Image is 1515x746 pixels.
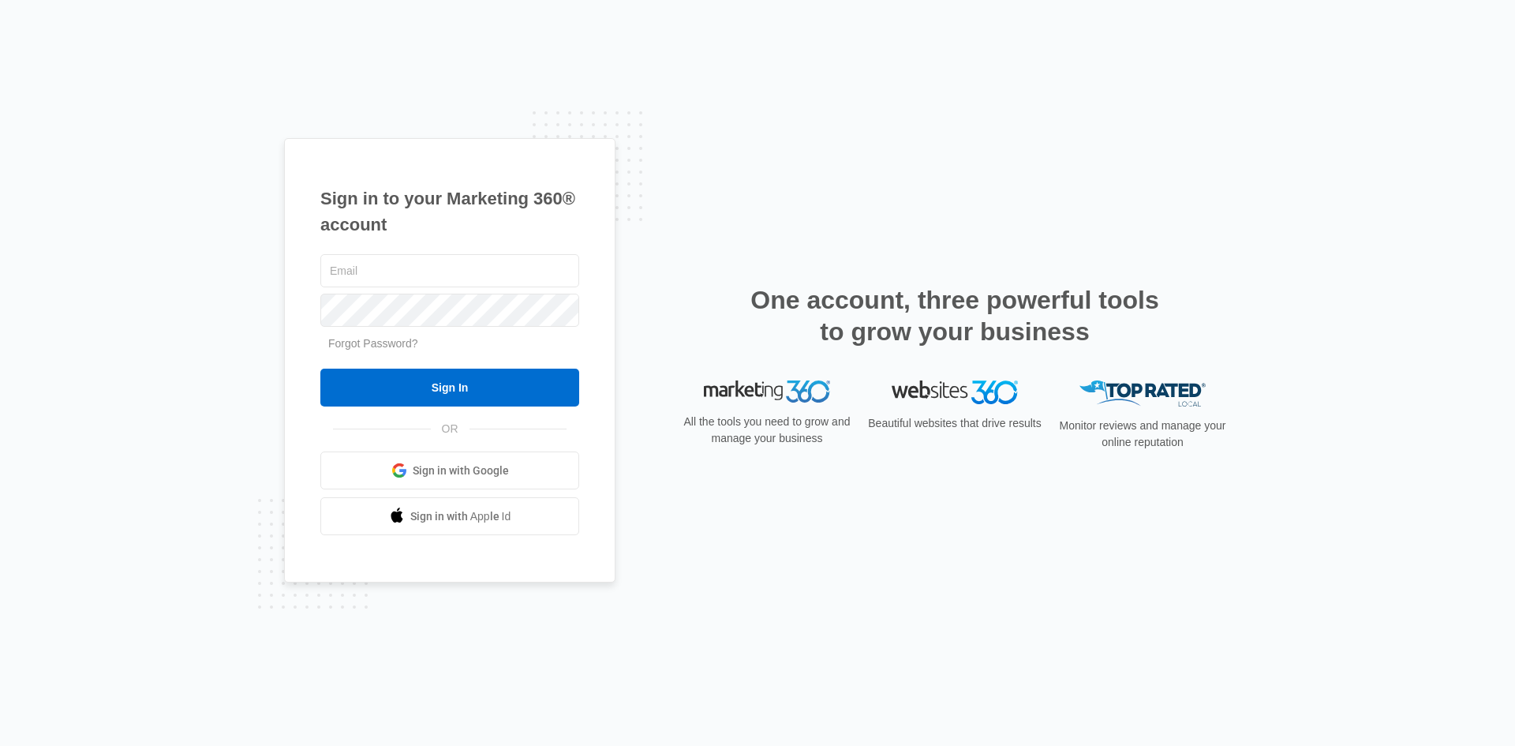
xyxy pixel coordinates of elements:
[328,337,418,350] a: Forgot Password?
[746,284,1164,347] h2: One account, three powerful tools to grow your business
[1079,380,1206,407] img: Top Rated Local
[431,421,469,437] span: OR
[892,380,1018,403] img: Websites 360
[413,463,509,479] span: Sign in with Google
[704,380,830,403] img: Marketing 360
[866,415,1043,432] p: Beautiful websites that drive results
[320,369,579,407] input: Sign In
[320,254,579,287] input: Email
[320,452,579,489] a: Sign in with Google
[320,186,579,238] h1: Sign in to your Marketing 360® account
[410,508,511,525] span: Sign in with Apple Id
[320,497,579,535] a: Sign in with Apple Id
[679,414,855,447] p: All the tools you need to grow and manage your business
[1054,418,1231,451] p: Monitor reviews and manage your online reputation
